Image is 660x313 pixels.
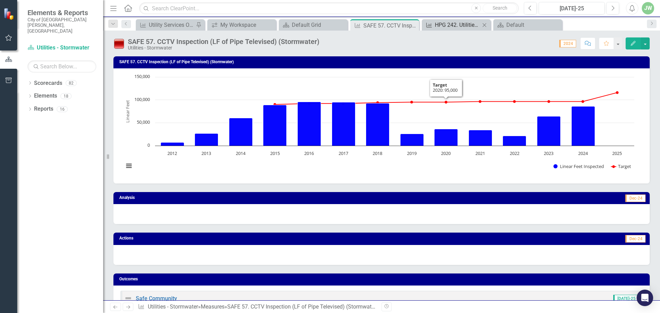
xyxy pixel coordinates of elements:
[582,100,584,103] path: 2024, 96,328. Target.
[120,74,638,177] svg: Interactive chart
[201,150,211,156] text: 2013
[625,194,646,202] span: Dec-24
[124,100,131,123] text: Linear Feet
[66,80,77,86] div: 82
[366,103,389,146] path: 2018, 92,978. Linear Feet Inspected.
[495,21,560,29] a: Default
[27,9,96,17] span: Elements & Reports
[548,100,550,103] path: 2023, 96,328. Target.
[559,40,576,47] span: 2024
[304,150,314,156] text: 2016
[434,129,458,146] path: 2020, 36,275. Linear Feet Inspected.
[161,143,184,146] path: 2012, 6,773. Linear Feet Inspected.
[537,116,561,146] path: 2023, 64,496. Linear Feet Inspected.
[120,74,643,177] div: Chart. Highcharts interactive chart.
[136,295,177,302] a: Safe Community
[612,150,622,156] text: 2025
[167,150,177,156] text: 2012
[124,161,134,171] button: View chart menu, Chart
[553,163,604,169] button: Show Linear Feet Inspected
[57,106,68,112] div: 16
[332,102,355,146] path: 2017, 94,572. Linear Feet Inspected.
[503,136,526,146] path: 2022, 21,014. Linear Feet Inspected.
[124,294,132,302] img: Not Defined
[119,195,343,200] h3: Analysis
[410,101,413,104] path: 2019, 95,000. Target.
[298,102,321,146] path: 2016, 95,717. Linear Feet Inspected.
[637,290,653,306] div: Open Intercom Messenger
[3,8,15,20] img: ClearPoint Strategy
[113,38,124,49] img: Below Plan
[27,17,96,34] small: City of [GEOGRAPHIC_DATA][PERSON_NAME], [GEOGRAPHIC_DATA]
[34,92,57,100] a: Elements
[376,101,379,104] path: 2018, 94,000. Target.
[149,21,194,29] div: Utility Services OMAP Measures
[229,118,253,146] path: 2014, 60,108. Linear Feet Inspected.
[227,303,378,310] div: SAFE 57. CCTV Inspection (LF of Pipe Televised) (Stormwater)
[616,91,619,94] path: 2025, 115,898. Target.
[137,119,150,125] text: 50,000
[34,105,53,113] a: Reports
[209,21,274,29] a: My Workspace
[544,150,553,156] text: 2023
[270,150,280,156] text: 2015
[506,21,560,29] div: Default
[274,103,276,106] path: 2015, 90,000. Target.
[541,4,602,13] div: [DATE]-25
[280,21,346,29] a: Default Grid
[513,100,516,103] path: 2022, 96,328. Target.
[292,21,346,29] div: Default Grid
[148,303,198,310] a: Utilities - Stormwater
[220,21,274,29] div: My Workspace
[263,105,287,146] path: 2015, 88,682. Linear Feet Inspected.
[34,79,62,87] a: Scorecards
[539,2,605,14] button: [DATE]-25
[572,107,595,146] path: 2024, 86,122. Linear Feet Inspected.
[27,44,96,52] a: Utilities - Stormwater
[201,303,224,310] a: Measures
[613,295,639,302] span: [DATE]-25
[161,77,618,146] g: Linear Feet Inspected, series 1 of 2. Bar series with 14 bars.
[611,163,631,169] button: Show Target
[510,150,519,156] text: 2022
[469,130,492,146] path: 2021, 34,207. Linear Feet Inspected.
[407,150,417,156] text: 2019
[60,93,71,99] div: 18
[128,45,319,51] div: Utilities - Stormwater
[138,303,376,311] div: » »
[139,2,519,14] input: Search ClearPoint...
[119,277,646,281] h3: Outcomes
[444,101,447,103] path: 2020, 95,000. Target.
[363,21,417,30] div: SAFE 57. CCTV Inspection (LF of Pipe Televised) (Stormwater)
[134,73,150,79] text: 150,000
[119,236,331,241] h3: Actions
[483,3,517,13] button: Search
[441,150,451,156] text: 2020
[147,142,150,148] text: 0
[373,150,382,156] text: 2018
[435,21,480,29] div: HPG 242. Utilities - Customer Satisfaction - Residential Water & Wastewater Factors
[119,60,646,64] h3: SAFE 57. CCTV Inspection (LF of Pipe Televised) (Stormwater)
[400,134,424,146] path: 2019, 25,680. Linear Feet Inspected.
[128,38,319,45] div: SAFE 57. CCTV Inspection (LF of Pipe Televised) (Stormwater)
[479,100,482,103] path: 2021, 96,328. Target.
[625,235,646,243] span: Dec-24
[134,96,150,102] text: 100,000
[423,21,480,29] a: HPG 242. Utilities - Customer Satisfaction - Residential Water & Wastewater Factors
[339,150,348,156] text: 2017
[578,150,588,156] text: 2024
[27,60,96,72] input: Search Below...
[642,2,654,14] button: JW
[236,150,246,156] text: 2014
[137,21,194,29] a: Utility Services OMAP Measures
[475,150,485,156] text: 2021
[195,134,218,146] path: 2013, 26,782.1. Linear Feet Inspected.
[493,5,507,11] span: Search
